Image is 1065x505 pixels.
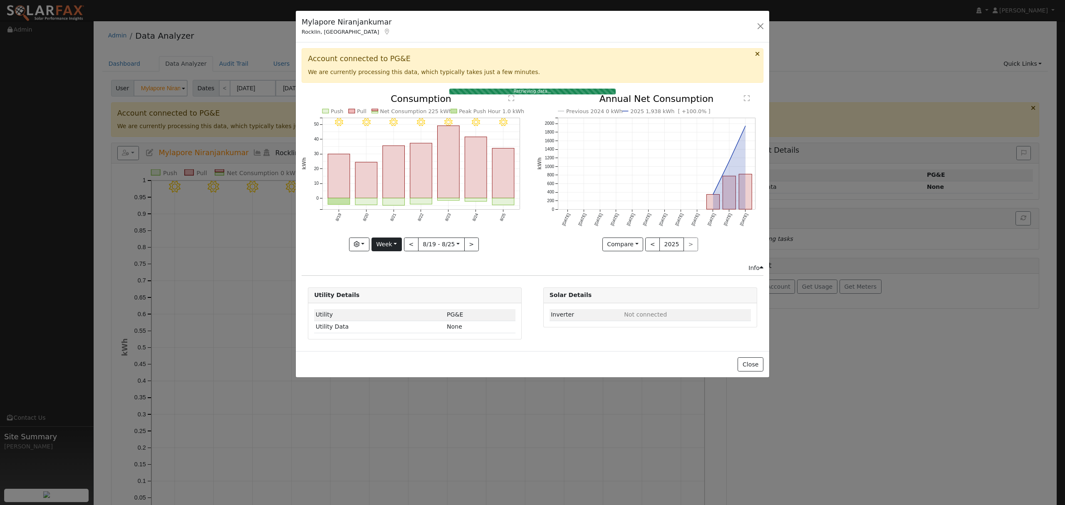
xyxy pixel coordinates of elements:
h5: Mylapore Niranjankumar [302,17,391,27]
rect: onclick="" [465,137,487,198]
text: 800 [547,173,554,177]
circle: onclick="" [744,124,747,128]
text: 1000 [545,164,554,169]
text: Consumption [391,94,451,104]
text: 400 [547,190,554,194]
circle: onclick="" [711,193,715,196]
text: 0 [317,196,319,201]
button: Close [738,357,763,371]
rect: onclick="" [383,198,405,205]
button: < [645,238,660,252]
text: [DATE] [674,213,684,226]
rect: onclick="" [328,154,350,198]
i: 8/24 - Clear [472,118,480,126]
strong: Solar Details [550,292,592,298]
td: Utility [314,309,445,321]
text: kWh [537,157,542,170]
text:  [508,95,514,101]
text: [DATE] [706,213,716,226]
text: [DATE] [626,213,635,226]
rect: onclick="" [465,198,487,201]
a: Map [383,28,391,35]
text: [DATE] [723,213,732,226]
text: [DATE] [609,213,619,226]
text: 8/22 [417,213,424,222]
text: 8/24 [472,213,479,222]
strong: Utility Details [314,292,359,298]
button: Week [372,238,402,252]
rect: onclick="" [383,146,405,198]
text: Previous 2024 0 kWh [566,108,623,114]
text: 20 [314,166,319,171]
td: Inverter [550,309,623,321]
rect: onclick="" [723,176,736,209]
rect: onclick="" [739,174,752,210]
span: ID: null, authorized: None [624,311,667,318]
text: 2000 [545,121,554,126]
text: [DATE] [593,213,603,226]
rect: onclick="" [493,198,515,205]
text: kWh [301,157,307,170]
text: 8/20 [362,213,369,222]
rect: onclick="" [438,126,460,198]
text: Peak Push Hour 1.0 kWh [459,108,525,114]
text: 8/21 [389,213,397,222]
rect: onclick="" [355,198,377,205]
rect: onclick="" [493,148,515,198]
button: 8/19 - 8/25 [418,238,465,252]
i: 8/21 - MostlyClear [390,118,398,126]
rect: onclick="" [328,198,350,204]
rect: onclick="" [355,162,377,198]
text: 1800 [545,130,554,134]
rect: onclick="" [410,143,432,198]
text: [DATE] [642,213,651,226]
i: 8/19 - Clear [335,118,343,126]
text: [DATE] [739,213,748,226]
rect: onclick="" [410,198,432,204]
text: Annual Net Consumption [599,94,713,104]
text:  [744,95,750,101]
i: 8/22 - MostlyClear [417,118,425,126]
text: 40 [314,137,319,141]
text: 8/19 [334,213,342,222]
h3: Account connected to PG&E [308,54,757,63]
text: 600 [547,181,554,186]
text: [DATE] [658,213,668,226]
button: > [464,238,479,252]
div: We are currently processing this data, which typically takes just a few minutes. [302,48,763,82]
text: 0 [552,207,554,212]
i: 8/25 - Clear [499,118,508,126]
button: 2025 [659,238,684,252]
div: Info [748,264,763,272]
text: 50 [314,122,319,126]
text: 200 [547,198,554,203]
text: Pull [357,108,367,114]
text: 2025 1,938 kWh [ +100.0% ] [630,108,710,114]
text: [DATE] [577,213,587,226]
text: Net Consumption 225 kWh [380,108,452,114]
text: Push [331,108,344,114]
span: None [447,323,462,330]
i: 8/23 - Clear [444,118,453,126]
span: Rocklin, [GEOGRAPHIC_DATA] [302,29,379,35]
text: 1400 [545,147,554,151]
text: 1200 [545,156,554,160]
span: ID: 17228130, authorized: 08/27/25 [447,311,463,318]
button: Compare [602,238,644,252]
text: 1600 [545,139,554,143]
rect: onclick="" [438,198,460,201]
text: 30 [314,151,319,156]
button: < [404,238,419,252]
rect: onclick="" [706,194,719,209]
i: 8/20 - Clear [362,118,371,126]
text: 10 [314,181,319,186]
text: [DATE] [691,213,700,226]
td: Utility Data [314,321,445,333]
text: 8/23 [444,213,452,222]
circle: onclick="" [728,159,731,163]
text: [DATE] [561,213,571,226]
div: Retrieving data... [449,89,616,94]
text: 8/25 [499,213,507,222]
